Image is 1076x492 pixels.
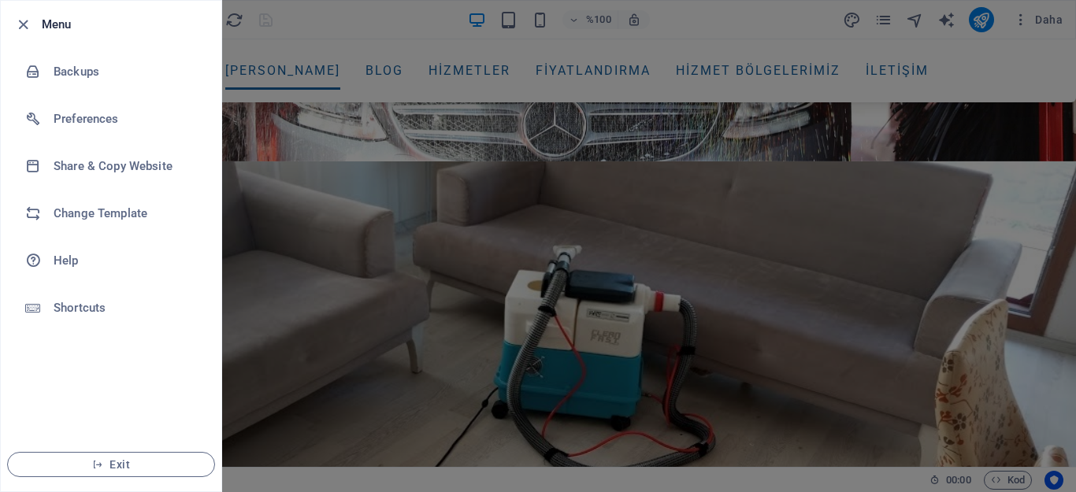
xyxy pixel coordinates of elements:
[7,452,215,477] button: Exit
[54,62,199,81] h6: Backups
[54,109,199,128] h6: Preferences
[1,237,221,284] a: Help
[20,458,202,471] span: Exit
[54,298,199,317] h6: Shortcuts
[54,204,199,223] h6: Change Template
[54,157,199,176] h6: Share & Copy Website
[42,15,209,34] h6: Menu
[54,251,199,270] h6: Help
